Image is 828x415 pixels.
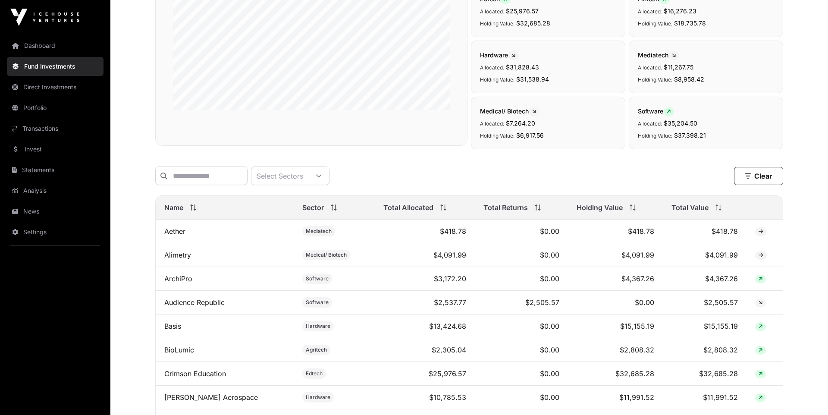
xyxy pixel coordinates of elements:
td: $0.00 [475,386,568,409]
td: $0.00 [475,243,568,267]
span: Edtech [306,370,323,377]
td: $0.00 [475,267,568,291]
span: Name [164,202,183,213]
td: $0.00 [475,362,568,386]
a: News [7,202,103,221]
a: Settings [7,223,103,242]
span: $7,264.20 [506,119,535,127]
td: $2,505.57 [663,291,746,314]
a: Aether [164,227,185,236]
span: $32,685.28 [516,19,550,27]
span: Holding Value: [638,132,672,139]
span: $11,267.75 [664,63,693,71]
span: Allocated: [638,120,662,127]
span: Total Value [671,202,709,213]
a: Audience Republic [164,298,225,307]
span: Allocated: [638,8,662,15]
td: $2,505.57 [475,291,568,314]
td: $32,685.28 [663,362,746,386]
td: $2,305.04 [375,338,475,362]
span: Holding Value: [480,132,514,139]
a: Fund Investments [7,57,103,76]
span: $37,398.21 [674,132,706,139]
img: Icehouse Ventures Logo [10,9,79,26]
iframe: Chat Widget [785,374,828,415]
td: $418.78 [663,220,746,243]
a: Analysis [7,181,103,200]
span: Sector [302,202,324,213]
button: Clear [734,167,783,185]
td: $15,155.19 [568,314,663,338]
td: $0.00 [475,338,568,362]
td: $4,367.26 [568,267,663,291]
td: $4,091.99 [375,243,475,267]
a: Statements [7,160,103,179]
td: $11,991.52 [568,386,663,409]
td: $0.00 [568,291,663,314]
td: $0.00 [475,314,568,338]
span: $31,538.94 [516,75,549,83]
span: $6,917.56 [516,132,544,139]
span: Holding Value [577,202,623,213]
td: $418.78 [568,220,663,243]
a: [PERSON_NAME] Aerospace [164,393,258,402]
span: $25,976.57 [506,7,539,15]
span: Allocated: [480,64,504,71]
td: $10,785.53 [375,386,475,409]
a: Transactions [7,119,103,138]
span: Holding Value: [638,76,672,83]
span: Total Allocated [383,202,433,213]
td: $3,172.20 [375,267,475,291]
span: Holding Value: [638,20,672,27]
span: Mediatech [306,228,332,235]
span: Holding Value: [480,76,514,83]
td: $13,424.68 [375,314,475,338]
a: Portfolio [7,98,103,117]
span: Software [306,275,329,282]
span: Agritech [306,346,327,353]
span: $16,276.23 [664,7,696,15]
span: $8,958.42 [674,75,704,83]
span: Total Returns [483,202,528,213]
td: $418.78 [375,220,475,243]
a: Basis [164,322,181,330]
span: Software [306,299,329,306]
span: $18,735.78 [674,19,706,27]
span: Medical/ Biotech [306,252,347,258]
td: $4,091.99 [663,243,746,267]
a: Crimson Education [164,369,226,378]
span: $31,828.43 [506,63,539,71]
span: Medical/ Biotech [480,107,539,115]
span: Holding Value: [480,20,514,27]
span: Allocated: [480,8,504,15]
td: $4,091.99 [568,243,663,267]
td: $2,808.32 [568,338,663,362]
a: ArchiPro [164,274,192,283]
td: $2,537.77 [375,291,475,314]
td: $0.00 [475,220,568,243]
td: $15,155.19 [663,314,746,338]
span: Mediatech [638,51,679,59]
td: $4,367.26 [663,267,746,291]
td: $32,685.28 [568,362,663,386]
a: Invest [7,140,103,159]
span: Hardware [306,394,330,401]
span: Hardware [480,51,519,59]
a: Dashboard [7,36,103,55]
a: Alimetry [164,251,191,259]
td: $25,976.57 [375,362,475,386]
span: $35,204.50 [664,119,697,127]
div: Select Sectors [251,167,308,185]
span: Allocated: [480,120,504,127]
span: Hardware [306,323,330,330]
td: $2,808.32 [663,338,746,362]
td: $11,991.52 [663,386,746,409]
span: Software [638,107,674,115]
a: BioLumic [164,346,194,354]
a: Direct Investments [7,78,103,97]
span: Allocated: [638,64,662,71]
